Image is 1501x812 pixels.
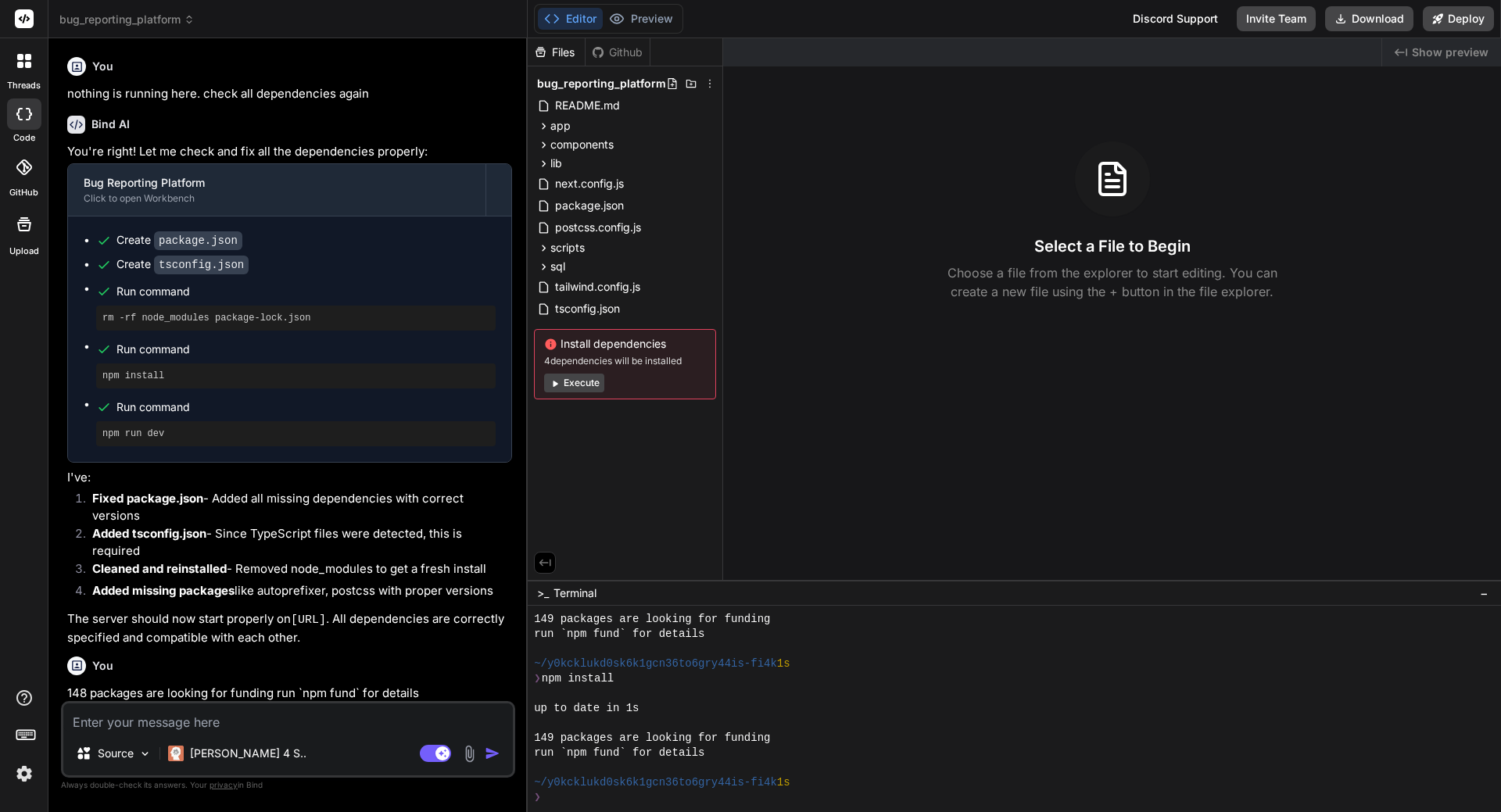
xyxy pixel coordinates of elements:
[553,196,625,215] span: package.json
[102,427,489,440] pre: npm run dev
[102,370,489,382] pre: npm install
[168,746,184,761] img: Claude 4 Sonnet
[116,256,249,273] div: Create
[1480,585,1488,601] span: −
[550,156,562,171] span: lib
[544,374,604,392] button: Execute
[534,627,704,642] span: run `npm fund` for details
[67,143,512,161] p: You're right! Let me check and fix all the dependencies properly:
[154,256,249,274] code: tsconfig.json
[9,245,39,258] label: Upload
[67,469,512,487] p: I've:
[460,745,478,763] img: attachment
[1237,6,1316,31] button: Invite Team
[98,746,134,761] p: Source
[1123,6,1227,31] div: Discord Support
[553,277,642,296] span: tailwind.config.js
[190,746,306,761] p: [PERSON_NAME] 4 S..
[116,399,496,415] span: Run command
[102,312,489,324] pre: rm -rf node_modules package-lock.json
[1325,6,1413,31] button: Download
[538,8,603,30] button: Editor
[154,231,242,250] code: package.json
[84,192,470,205] div: Click to open Workbench
[1034,235,1191,257] h3: Select a File to Begin
[1423,6,1494,31] button: Deploy
[11,760,38,787] img: settings
[116,232,242,249] div: Create
[84,175,470,191] div: Bug Reporting Platform
[1412,45,1488,60] span: Show preview
[586,45,650,60] div: Github
[210,780,238,789] span: privacy
[550,137,614,152] span: components
[80,582,512,604] li: like autoprefixer, postcss with proper versions
[138,747,152,760] img: Pick Models
[534,731,770,746] span: 149 packages are looking for funding
[553,585,596,601] span: Terminal
[537,585,549,601] span: >_
[80,525,512,560] li: - Since TypeScript files were detected, this is required
[7,79,41,92] label: threads
[534,701,639,716] span: up to date in 1s
[937,263,1288,301] p: Choose a file from the explorer to start editing. You can create a new file using the + button in...
[9,186,38,199] label: GitHub
[553,96,622,115] span: README.md
[59,12,195,27] span: bug_reporting_platform
[534,656,777,671] span: ~/y0kcklukd0sk6k1gcn36to6gry44is-fi4k
[550,259,565,274] span: sql
[603,8,679,30] button: Preview
[534,775,777,790] span: ~/y0kcklukd0sk6k1gcn36to6gry44is-fi4k
[92,583,235,598] strong: Added missing packages
[534,671,542,686] span: ❯
[485,746,500,761] img: icon
[777,775,790,790] span: 1s
[544,355,706,367] span: 4 dependencies will be installed
[542,671,614,686] span: npm install
[92,526,206,541] strong: Added tsconfig.json
[80,490,512,525] li: - Added all missing dependencies with correct versions
[116,284,496,299] span: Run command
[80,560,512,582] li: - Removed node_modules to get a fresh install
[91,116,130,132] h6: Bind AI
[13,131,35,145] label: code
[550,240,585,256] span: scripts
[116,342,496,357] span: Run command
[534,746,704,760] span: run `npm fund` for details
[291,613,326,627] code: [URL]
[534,612,770,627] span: 149 packages are looking for funding
[68,164,485,216] button: Bug Reporting PlatformClick to open Workbench
[553,218,643,237] span: postcss.config.js
[777,656,790,671] span: 1s
[92,491,203,506] strong: Fixed package.json
[553,299,622,318] span: tsconfig.json
[553,174,625,193] span: next.config.js
[544,336,706,352] span: Install dependencies
[92,561,227,576] strong: Cleaned and reinstalled
[67,610,512,647] p: The server should now start properly on . All dependencies are correctly specified and compatible...
[537,76,666,91] span: bug_reporting_platform
[550,118,571,134] span: app
[528,45,585,60] div: Files
[92,59,113,74] h6: You
[534,790,542,805] span: ❯
[67,85,512,103] p: nothing is running here. check all dependencies again
[1477,581,1492,606] button: −
[92,658,113,674] h6: You
[61,778,515,792] p: Always double-check its answers. Your in Bind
